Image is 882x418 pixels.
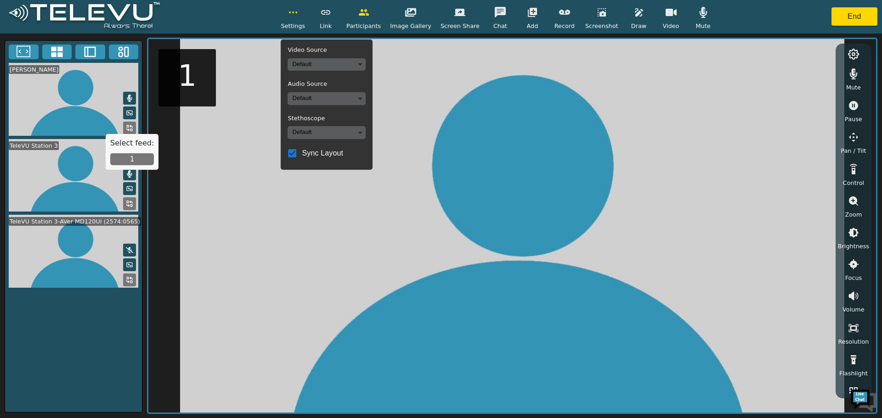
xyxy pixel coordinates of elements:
h5: 1 [178,58,197,94]
span: Video [663,22,679,30]
span: Record [554,22,575,30]
span: Pan / Tilt [841,146,866,155]
h5: Video Source [288,46,366,54]
button: Mute [123,244,136,256]
span: Zoom [845,210,862,219]
button: Two Window Medium [75,45,105,59]
span: Resolution [838,337,869,346]
button: Three Window Medium [109,45,139,59]
button: Fullscreen [9,45,39,59]
span: Control [843,178,864,187]
img: Chat Widget [850,386,877,413]
button: 1 [110,153,154,165]
h5: Audio Source [288,80,366,88]
span: Add [527,22,538,30]
h5: Select feed: [110,139,154,147]
h5: Stethoscope [288,115,366,122]
img: d_736959983_company_1615157101543_736959983 [16,43,39,66]
span: Screen Share [441,22,480,30]
span: Link [320,22,332,30]
div: Minimize live chat window [151,5,173,27]
button: End [831,7,877,26]
span: Volume [842,305,865,314]
button: Mute [123,92,136,105]
button: Replace Feed [123,197,136,210]
button: Picture in Picture [123,106,136,119]
textarea: Type your message and hit 'Enter' [5,251,175,283]
div: Chat with us now [48,48,154,60]
div: [PERSON_NAME] [9,65,59,74]
div: Default [288,126,366,139]
button: Replace Feed [123,122,136,134]
div: Default [288,58,366,71]
span: We're online! [53,116,127,208]
button: 4x4 [42,45,72,59]
span: Image Gallery [390,22,431,30]
span: Mute [695,22,710,30]
span: Sync Layout [302,148,343,159]
button: Picture in Picture [123,182,136,195]
span: Chat [493,22,507,30]
span: Participants [346,22,381,30]
button: Mute [123,167,136,180]
span: Brightness [838,242,869,251]
span: Mute [846,83,861,92]
span: Screenshot [585,22,618,30]
div: Default [288,92,366,105]
span: Draw [631,22,646,30]
span: Pause [845,115,862,123]
span: Focus [845,273,862,282]
button: Replace Feed [123,273,136,286]
span: Settings [281,22,305,30]
div: TeleVU Station 3 [9,141,59,150]
button: Picture in Picture [123,258,136,271]
div: TeleVU Station 3-AVer MD120UI (2574:0565) [9,217,141,226]
span: Flashlight [839,369,868,378]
